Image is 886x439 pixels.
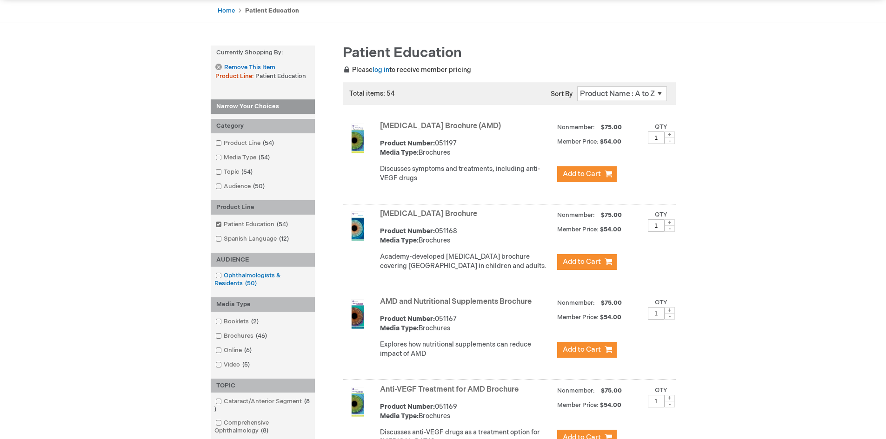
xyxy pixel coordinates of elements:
[648,131,665,144] input: Qty
[380,149,419,157] strong: Media Type:
[243,280,259,287] span: 50
[557,297,595,309] strong: Nonmember:
[211,379,315,393] div: TOPIC
[648,395,665,407] input: Qty
[213,182,268,191] a: Audience50
[213,360,253,369] a: Video5
[380,315,435,323] strong: Product Number:
[213,220,292,229] a: Patient Education54
[277,235,291,242] span: 12
[557,314,599,321] strong: Member Price:
[380,139,553,157] div: 051197 Brochures
[218,7,235,14] a: Home
[349,90,395,98] span: Total items: 54
[213,419,313,435] a: Comprehensive Ophthalmology8
[557,385,595,397] strong: Nonmember:
[245,7,299,14] strong: Patient Education
[380,139,435,147] strong: Product Number:
[380,402,553,421] div: 051169 Brochures
[557,342,617,358] button: Add to Cart
[343,45,462,61] span: Patient Education
[239,168,255,176] span: 54
[211,200,315,215] div: Product Line
[215,72,255,80] span: Product Line
[380,385,519,394] a: Anti-VEGF Treatment for AMD Brochure
[343,211,373,241] img: Amblyopia Brochure
[380,324,419,332] strong: Media Type:
[380,236,419,244] strong: Media Type:
[213,397,313,414] a: Cataract/Anterior Segment8
[253,332,269,340] span: 46
[380,403,435,411] strong: Product Number:
[380,412,419,420] strong: Media Type:
[557,401,599,409] strong: Member Price:
[380,340,553,359] p: Explores how nutritional supplements can reduce impact of AMD
[655,123,667,131] label: Qty
[211,297,315,312] div: Media Type
[380,164,553,183] p: Discusses symptoms and treatments, including anti-VEGF drugs
[373,66,389,74] a: log in
[343,299,373,329] img: AMD and Nutritional Supplements Brochure
[655,299,667,306] label: Qty
[343,387,373,417] img: Anti-VEGF Treatment for AMD Brochure
[213,332,271,341] a: Brochures46
[211,119,315,133] div: Category
[213,346,255,355] a: Online6
[213,317,262,326] a: Booklets2
[563,345,601,354] span: Add to Cart
[655,211,667,218] label: Qty
[380,252,553,271] p: Academy-developed [MEDICAL_DATA] brochure covering [GEOGRAPHIC_DATA] in children and adults.
[563,257,601,266] span: Add to Cart
[380,122,501,131] a: [MEDICAL_DATA] Brochure (AMD)
[557,226,599,233] strong: Member Price:
[600,124,623,131] span: $75.00
[214,398,310,413] span: 8
[600,211,623,219] span: $75.00
[557,138,599,145] strong: Member Price:
[215,64,275,72] a: Remove This Item
[343,66,471,74] span: Please to receive member pricing
[600,226,623,233] span: $54.00
[240,361,252,368] span: 5
[557,166,617,182] button: Add to Cart
[600,401,623,409] span: $54.00
[563,170,601,178] span: Add to Cart
[211,46,315,60] strong: Currently Shopping by:
[251,183,267,190] span: 50
[655,387,667,394] label: Qty
[213,271,313,288] a: Ophthalmologists & Residents50
[211,253,315,267] div: AUDIENCE
[256,154,272,161] span: 54
[255,72,306,80] span: Patient Education
[600,314,623,321] span: $54.00
[380,315,553,333] div: 051167 Brochures
[600,299,623,307] span: $75.00
[224,63,275,72] span: Remove This Item
[648,307,665,320] input: Qty
[380,227,435,235] strong: Product Number:
[274,221,290,228] span: 54
[259,427,271,434] span: 8
[380,227,553,245] div: 051168 Brochures
[380,297,532,306] a: AMD and Nutritional Supplements Brochure
[557,254,617,270] button: Add to Cart
[648,219,665,232] input: Qty
[213,168,256,177] a: Topic54
[213,153,273,162] a: Media Type54
[260,139,276,147] span: 54
[242,347,254,354] span: 6
[557,210,595,221] strong: Nonmember:
[380,210,477,218] a: [MEDICAL_DATA] Brochure
[211,99,315,114] strong: Narrow Your Choices
[213,235,293,243] a: Spanish Language12
[213,139,278,148] a: Product Line54
[557,122,595,133] strong: Nonmember:
[249,318,261,325] span: 2
[551,90,573,98] label: Sort By
[600,387,623,394] span: $75.00
[600,138,623,145] span: $54.00
[343,124,373,153] img: Age-Related Macular Degeneration Brochure (AMD)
